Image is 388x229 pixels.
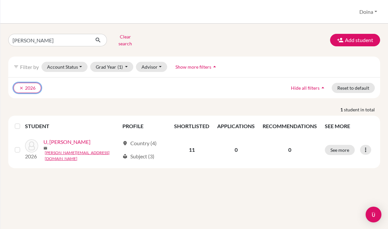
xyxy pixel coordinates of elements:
[122,152,154,160] div: Subject (3)
[344,106,380,113] span: student in total
[259,118,321,134] th: RECOMMENDATIONS
[325,145,355,155] button: See more
[25,118,118,134] th: STUDENT
[122,154,128,159] span: local_library
[19,86,24,90] i: clear
[356,6,380,18] button: Doina
[285,83,332,93] button: Hide all filtersarrow_drop_up
[107,32,143,49] button: Clear search
[122,139,157,147] div: Country (4)
[366,207,381,222] div: Open Intercom Messenger
[213,134,259,166] td: 0
[170,62,223,72] button: Show more filtersarrow_drop_up
[25,139,38,152] img: U, Leanne
[175,64,211,70] span: Show more filters
[340,106,344,113] strong: 1
[8,34,90,46] input: Find student by name...
[170,134,213,166] td: 11
[25,152,38,160] p: 2026
[20,64,39,70] span: Filter by
[291,85,320,91] span: Hide all filters
[122,141,128,146] span: location_on
[13,64,19,69] i: filter_list
[136,62,167,72] button: Advisor
[332,83,375,93] button: Reset to default
[321,118,377,134] th: SEE MORE
[45,150,119,162] a: [PERSON_NAME][EMAIL_ADDRESS][DOMAIN_NAME]
[118,118,170,134] th: PROFILE
[263,146,317,154] p: 0
[170,118,213,134] th: SHORTLISTED
[13,83,41,93] button: clear2026
[320,84,326,91] i: arrow_drop_up
[41,62,88,72] button: Account Status
[213,118,259,134] th: APPLICATIONS
[43,138,91,146] a: U, [PERSON_NAME]
[90,62,134,72] button: Grad Year(1)
[43,146,47,150] span: mail
[211,63,218,70] i: arrow_drop_up
[117,64,123,70] span: (1)
[330,34,380,46] button: Add student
